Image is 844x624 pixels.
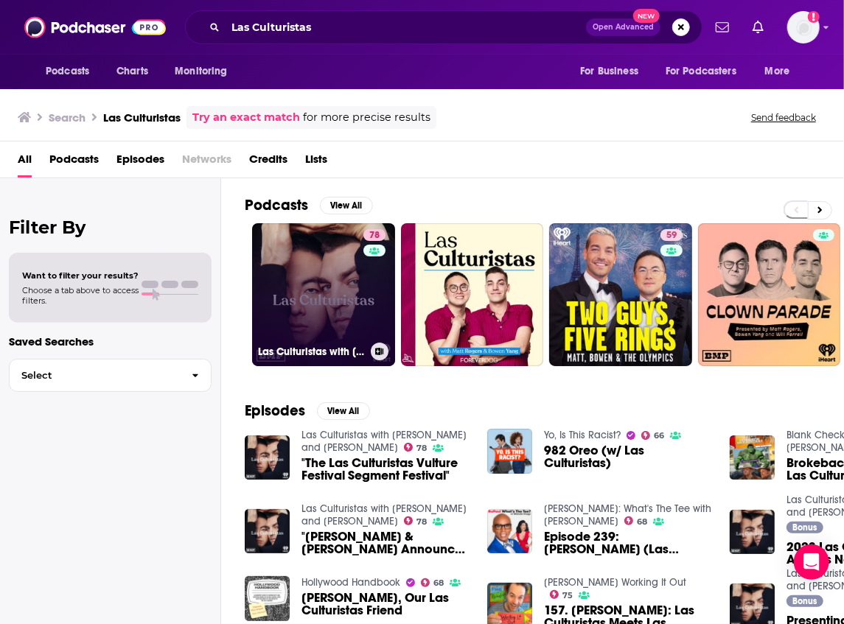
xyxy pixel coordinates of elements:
[487,509,532,554] img: Episode 239: Matt Rogers (Las Culturistas)
[747,111,820,124] button: Send feedback
[301,576,400,589] a: Hollywood Handbook
[641,431,665,440] a: 66
[765,61,790,82] span: More
[305,147,327,178] a: Lists
[245,196,308,214] h2: Podcasts
[433,580,444,586] span: 68
[666,228,677,243] span: 59
[792,597,817,606] span: Bonus
[24,13,166,41] img: Podchaser - Follow, Share and Rate Podcasts
[49,111,86,125] h3: Search
[747,15,770,40] a: Show notifications dropdown
[116,61,148,82] span: Charts
[258,346,365,358] h3: Las Culturistas with [PERSON_NAME] and [PERSON_NAME]
[730,510,775,555] img: 2023 Las Culturistas Culture Awards Nominations Special Parts 1-3
[185,10,702,44] div: Search podcasts, credits, & more...
[549,223,692,366] a: 59
[624,516,648,525] a: 68
[301,502,467,527] a: Las Culturistas with Matt Rogers and Bowen Yang
[252,223,395,366] a: 78Las Culturistas with [PERSON_NAME] and [PERSON_NAME]
[710,15,735,40] a: Show notifications dropdown
[654,432,664,439] span: 66
[301,530,470,555] a: "Mila & Natalie Announce the Las Culturistas Culture Awards Categories"
[794,544,829,580] div: Open Intercom Messenger
[226,15,586,39] input: Search podcasts, credits, & more...
[792,523,817,532] span: Bonus
[787,11,820,43] button: Show profile menu
[544,429,621,441] a: Yo, Is This Racist?
[245,576,290,621] img: Matt Rogers, Our Las Culturistas Friend
[416,445,427,452] span: 78
[550,590,573,599] a: 75
[416,519,427,525] span: 78
[586,18,660,36] button: Open AdvancedNew
[301,592,470,617] a: Matt Rogers, Our Las Culturistas Friend
[116,147,164,178] span: Episodes
[22,285,139,306] span: Choose a tab above to access filters.
[18,147,32,178] a: All
[544,444,712,469] a: 982 Oreo (w/ Las Culturistas)
[175,61,227,82] span: Monitoring
[9,217,212,238] h2: Filter By
[164,57,246,85] button: open menu
[35,57,108,85] button: open menu
[637,519,647,525] span: 68
[808,11,820,23] svg: Add a profile image
[317,402,370,420] button: View All
[755,57,809,85] button: open menu
[320,197,373,214] button: View All
[245,196,373,214] a: PodcastsView All
[487,429,532,474] img: 982 Oreo (w/ Las Culturistas)
[192,109,300,126] a: Try an exact match
[303,109,430,126] span: for more precise results
[544,530,712,555] a: Episode 239: Matt Rogers (Las Culturistas)
[580,61,638,82] span: For Business
[301,457,470,482] a: "The Las Culturistas Vulture Festival Segment Festival"
[404,516,428,525] a: 78
[301,530,470,555] span: "[PERSON_NAME] & [PERSON_NAME] Announce the Las Culturistas Culture Awards Categories"
[660,229,683,241] a: 59
[369,228,380,243] span: 78
[633,9,660,23] span: New
[245,402,305,420] h2: Episodes
[46,61,89,82] span: Podcasts
[544,576,686,589] a: Mike Birbiglia's Working It Out
[787,11,820,43] span: Logged in as Kkliu
[570,57,657,85] button: open menu
[22,270,139,281] span: Want to filter your results?
[10,371,180,380] span: Select
[249,147,287,178] a: Credits
[245,509,290,554] img: "Mila & Natalie Announce the Las Culturistas Culture Awards Categories"
[363,229,386,241] a: 78
[666,61,736,82] span: For Podcasters
[730,435,775,480] img: Brokeback Mountain with Las Culturistas
[544,530,712,555] span: Episode 239: [PERSON_NAME] (Las Culturistas)
[787,11,820,43] img: User Profile
[245,402,370,420] a: EpisodesView All
[103,111,181,125] h3: Las Culturistas
[49,147,99,178] a: Podcasts
[404,443,428,452] a: 78
[245,435,290,480] img: "The Las Culturistas Vulture Festival Segment Festival"
[593,24,654,31] span: Open Advanced
[301,592,470,617] span: [PERSON_NAME], Our Las Culturistas Friend
[421,578,444,587] a: 68
[544,502,711,527] a: RuPaul: What's The Tee with Michelle Visage
[182,147,231,178] span: Networks
[656,57,758,85] button: open menu
[107,57,157,85] a: Charts
[562,592,573,599] span: 75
